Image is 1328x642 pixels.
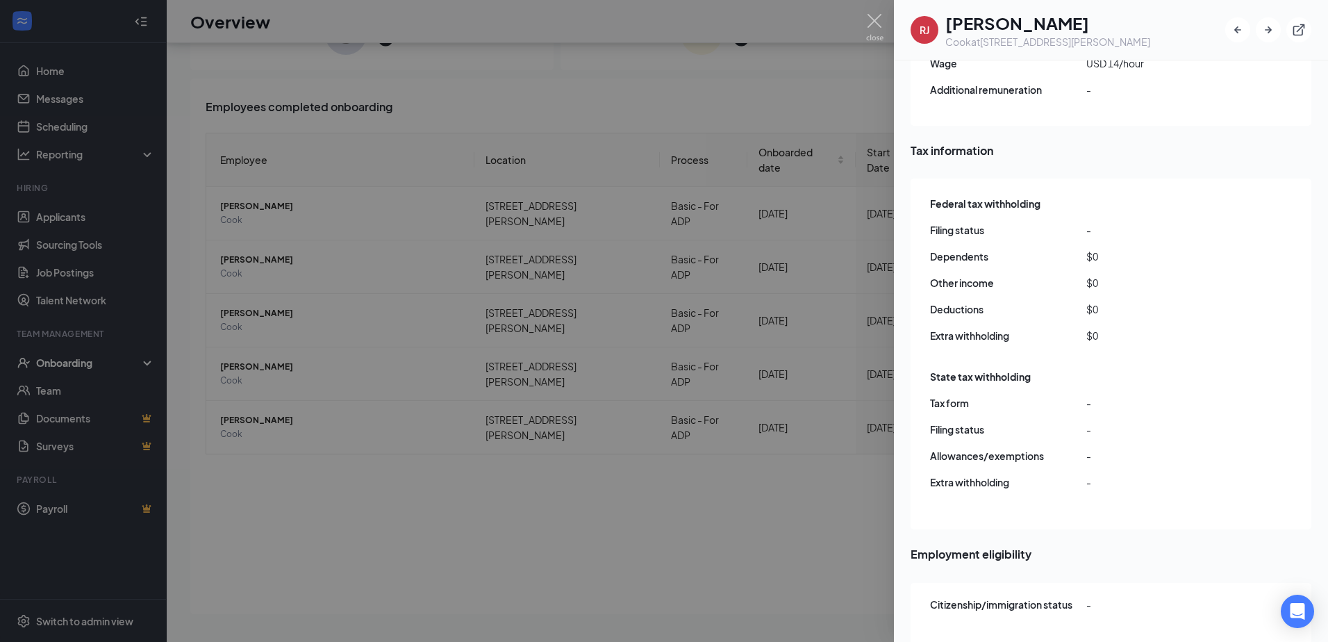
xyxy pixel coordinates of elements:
[930,475,1086,490] span: Extra withholding
[1086,597,1243,612] span: -
[1086,395,1243,411] span: -
[1086,422,1243,437] span: -
[911,142,1311,159] span: Tax information
[1086,222,1243,238] span: -
[930,249,1086,264] span: Dependents
[930,448,1086,463] span: Allowances/exemptions
[930,302,1086,317] span: Deductions
[930,222,1086,238] span: Filing status
[1086,475,1243,490] span: -
[930,328,1086,343] span: Extra withholding
[1086,82,1243,97] span: -
[911,545,1311,563] span: Employment eligibility
[1286,17,1311,42] button: ExternalLink
[1086,302,1243,317] span: $0
[1225,17,1250,42] button: ArrowLeftNew
[930,275,1086,290] span: Other income
[1256,17,1281,42] button: ArrowRight
[945,35,1150,49] div: Cook at [STREET_ADDRESS][PERSON_NAME]
[930,196,1040,211] span: Federal tax withholding
[930,56,1086,71] span: Wage
[930,369,1031,384] span: State tax withholding
[1292,23,1306,37] svg: ExternalLink
[930,597,1086,612] span: Citizenship/immigration status
[945,11,1150,35] h1: [PERSON_NAME]
[1086,56,1243,71] span: USD 14/hour
[1086,275,1243,290] span: $0
[1086,448,1243,463] span: -
[1086,328,1243,343] span: $0
[1231,23,1245,37] svg: ArrowLeftNew
[930,422,1086,437] span: Filing status
[920,23,929,37] div: RJ
[1281,595,1314,628] div: Open Intercom Messenger
[1261,23,1275,37] svg: ArrowRight
[930,395,1086,411] span: Tax form
[930,82,1086,97] span: Additional remuneration
[1086,249,1243,264] span: $0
